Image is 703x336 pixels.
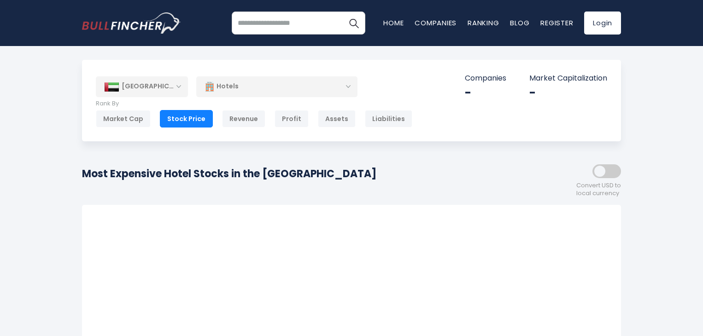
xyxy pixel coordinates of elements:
[510,18,529,28] a: Blog
[415,18,457,28] a: Companies
[82,12,181,34] img: bullfincher logo
[96,100,412,108] p: Rank By
[96,110,151,127] div: Market Cap
[222,110,265,127] div: Revenue
[160,110,213,127] div: Stock Price
[584,12,621,35] a: Login
[576,182,621,197] span: Convert USD to local currency
[465,86,506,100] div: -
[468,18,499,28] a: Ranking
[383,18,404,28] a: Home
[318,110,356,127] div: Assets
[82,12,181,34] a: Go to homepage
[82,166,376,181] h1: Most Expensive Hotel Stocks in the [GEOGRAPHIC_DATA]
[342,12,365,35] button: Search
[275,110,309,127] div: Profit
[540,18,573,28] a: Register
[465,74,506,83] p: Companies
[96,76,188,97] div: [GEOGRAPHIC_DATA]
[365,110,412,127] div: Liabilities
[529,86,607,100] div: -
[529,74,607,83] p: Market Capitalization
[196,76,357,97] div: Hotels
